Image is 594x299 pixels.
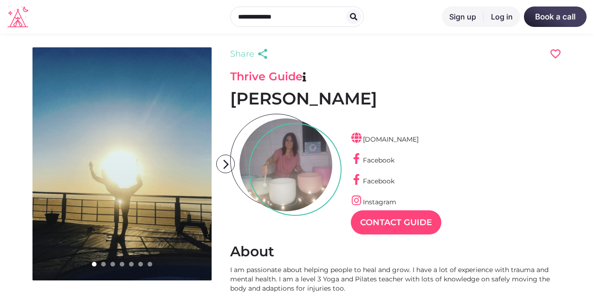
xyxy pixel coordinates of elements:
[351,135,419,143] a: [DOMAIN_NAME]
[230,47,254,60] span: Share
[230,47,271,60] a: Share
[351,198,396,206] a: Instagram
[484,6,520,27] a: Log in
[351,177,394,185] a: Facebook
[230,265,562,293] div: I am passionate about helping people to heal and grow. I have a lot of experience with trauma and...
[217,155,235,174] i: arrow_forward_ios
[230,88,562,109] h1: [PERSON_NAME]
[351,210,441,234] a: Contact Guide
[442,6,484,27] a: Sign up
[524,6,587,27] a: Book a call
[230,243,562,260] h2: About
[351,156,394,164] a: Facebook
[230,70,562,84] h3: Thrive Guide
